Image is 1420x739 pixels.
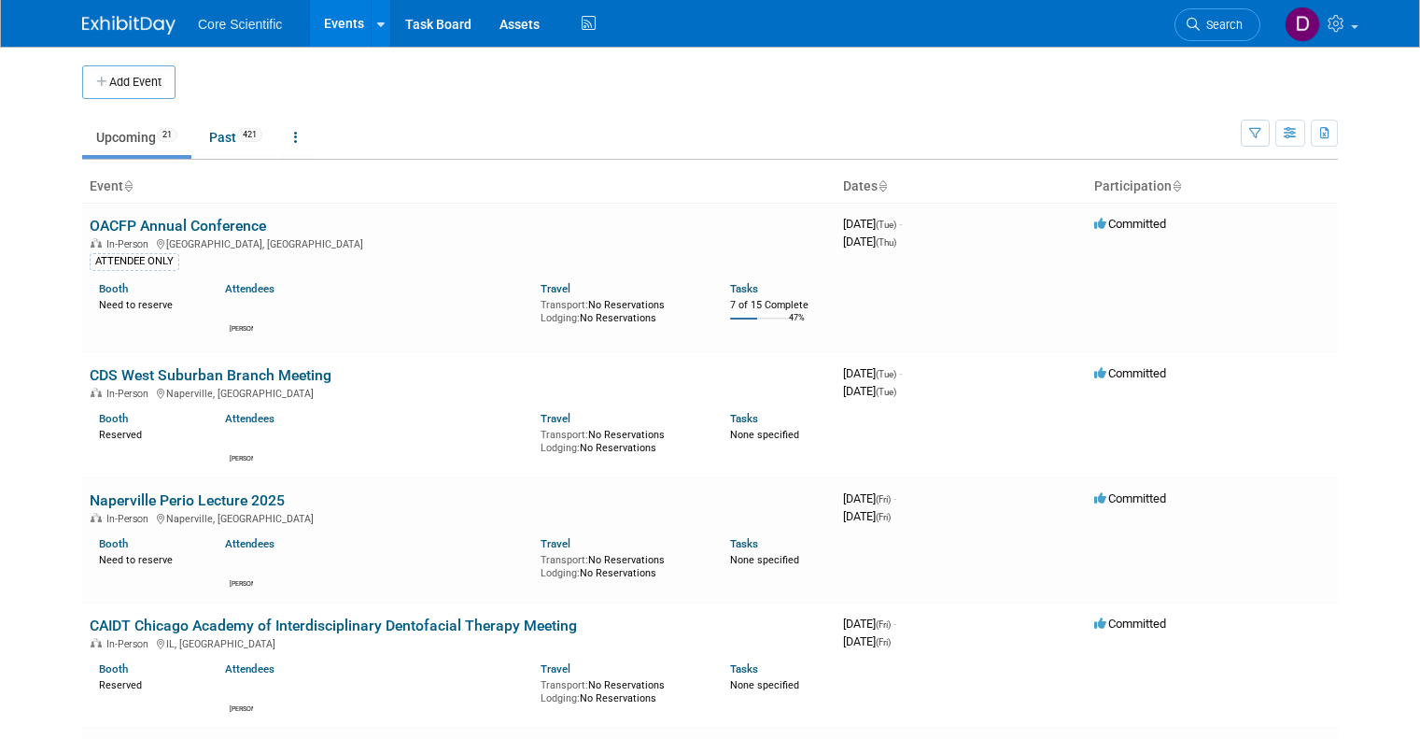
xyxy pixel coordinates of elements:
[90,510,828,525] div: Naperville, [GEOGRAPHIC_DATA]
[876,619,891,630] span: (Fri)
[541,425,702,454] div: No Reservations No Reservations
[225,662,274,675] a: Attendees
[82,16,176,35] img: ExhibitDay
[836,171,1087,203] th: Dates
[541,429,588,441] span: Transport:
[541,412,570,425] a: Travel
[99,662,128,675] a: Booth
[106,513,154,525] span: In-Person
[90,366,331,384] a: CDS West Suburban Branch Meeting
[730,662,758,675] a: Tasks
[541,662,570,675] a: Travel
[90,635,828,650] div: IL, [GEOGRAPHIC_DATA]
[893,617,896,631] span: -
[99,550,197,567] div: Need to reserve
[99,675,197,692] div: Reserved
[90,617,577,634] a: CAIDT Chicago Academy of Interdisciplinary Dentofacial Therapy Meeting
[843,366,902,380] span: [DATE]
[231,680,253,703] img: Robert Dittmann
[82,65,176,99] button: Add Event
[541,567,580,579] span: Lodging:
[99,412,128,425] a: Booth
[91,638,102,647] img: In-Person Event
[730,412,758,425] a: Tasks
[82,171,836,203] th: Event
[90,235,828,250] div: [GEOGRAPHIC_DATA], [GEOGRAPHIC_DATA]
[541,679,588,691] span: Transport:
[230,452,253,463] div: Robert Dittmann
[541,312,580,324] span: Lodging:
[1174,8,1260,41] a: Search
[541,295,702,324] div: No Reservations No Reservations
[730,282,758,295] a: Tasks
[876,220,896,230] span: (Tue)
[730,299,828,312] div: 7 of 15 Complete
[106,388,154,400] span: In-Person
[843,217,902,231] span: [DATE]
[899,366,902,380] span: -
[843,617,896,631] span: [DATE]
[230,322,253,334] div: Mike McKenna
[893,491,896,505] span: -
[541,675,702,704] div: No Reservations No Reservations
[876,494,891,505] span: (Fri)
[230,577,253,589] div: Robert Dittmann
[541,537,570,550] a: Travel
[843,234,896,249] span: [DATE]
[82,120,191,155] a: Upcoming21
[843,384,896,398] span: [DATE]
[541,550,702,579] div: No Reservations No Reservations
[99,295,197,312] div: Need to reserve
[541,554,588,566] span: Transport:
[730,679,799,691] span: None specified
[1094,366,1166,380] span: Committed
[843,634,891,648] span: [DATE]
[225,412,274,425] a: Attendees
[1285,7,1320,42] img: Danielle Wiesemann
[1200,18,1243,32] span: Search
[99,425,197,442] div: Reserved
[843,509,891,523] span: [DATE]
[876,237,896,248] span: (Thu)
[876,512,891,522] span: (Fri)
[198,17,282,32] span: Core Scientific
[231,430,253,452] img: Robert Dittmann
[237,128,262,142] span: 421
[225,282,274,295] a: Attendees
[541,442,580,454] span: Lodging:
[99,282,128,295] a: Booth
[91,513,102,522] img: In-Person Event
[789,313,805,338] td: 47%
[899,217,902,231] span: -
[91,388,102,397] img: In-Person Event
[1094,617,1166,631] span: Committed
[106,238,154,250] span: In-Person
[730,537,758,550] a: Tasks
[90,253,179,270] div: ATTENDEE ONLY
[1094,491,1166,505] span: Committed
[541,299,588,311] span: Transport:
[541,692,580,704] span: Lodging:
[157,128,177,142] span: 21
[99,537,128,550] a: Booth
[843,491,896,505] span: [DATE]
[225,537,274,550] a: Attendees
[541,282,570,295] a: Travel
[91,238,102,248] img: In-Person Event
[231,300,253,322] img: Mike McKenna
[730,554,799,566] span: None specified
[195,120,276,155] a: Past421
[90,491,285,509] a: Naperville Perio Lecture 2025
[230,703,253,714] div: Robert Dittmann
[231,555,253,577] img: Robert Dittmann
[90,385,828,400] div: Naperville, [GEOGRAPHIC_DATA]
[876,369,896,379] span: (Tue)
[730,429,799,441] span: None specified
[1087,171,1338,203] th: Participation
[878,178,887,193] a: Sort by Start Date
[106,638,154,650] span: In-Person
[876,387,896,397] span: (Tue)
[1172,178,1181,193] a: Sort by Participation Type
[123,178,133,193] a: Sort by Event Name
[1094,217,1166,231] span: Committed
